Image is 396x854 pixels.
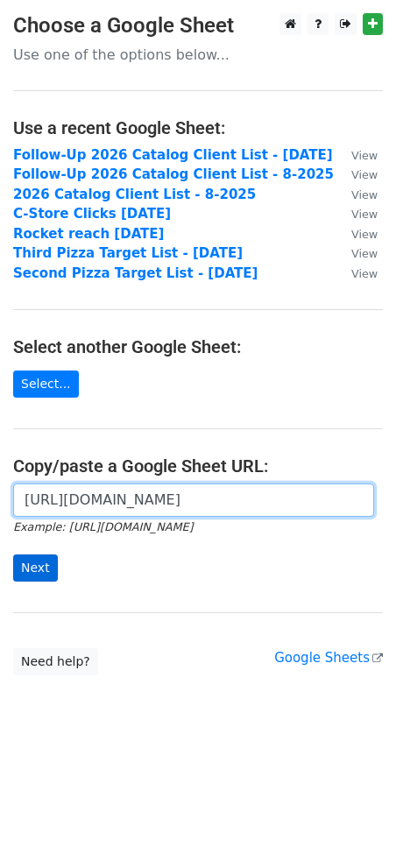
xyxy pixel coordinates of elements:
small: View [351,149,378,162]
a: View [334,245,378,261]
a: View [334,226,378,242]
p: Use one of the options below... [13,46,383,64]
a: Google Sheets [274,650,383,666]
a: Third Pizza Target List - [DATE] [13,245,243,261]
a: View [334,187,378,202]
a: Need help? [13,648,98,675]
a: View [334,206,378,222]
small: View [351,168,378,181]
small: View [351,208,378,221]
h4: Use a recent Google Sheet: [13,117,383,138]
a: View [334,265,378,281]
h4: Copy/paste a Google Sheet URL: [13,455,383,476]
a: Second Pizza Target List - [DATE] [13,265,258,281]
a: Select... [13,371,79,398]
small: View [351,188,378,201]
h3: Choose a Google Sheet [13,13,383,39]
a: Follow-Up 2026 Catalog Client List - [DATE] [13,147,333,163]
a: Follow-Up 2026 Catalog Client List - 8-2025 [13,166,334,182]
a: View [334,147,378,163]
small: View [351,228,378,241]
small: View [351,247,378,260]
input: Paste your Google Sheet URL here [13,483,374,517]
small: Example: [URL][DOMAIN_NAME] [13,520,193,533]
input: Next [13,554,58,582]
a: View [334,166,378,182]
iframe: Chat Widget [308,770,396,854]
a: 2026 Catalog Client List - 8-2025 [13,187,256,202]
a: Rocket reach [DATE] [13,226,164,242]
a: C-Store Clicks [DATE] [13,206,171,222]
h4: Select another Google Sheet: [13,336,383,357]
small: View [351,267,378,280]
